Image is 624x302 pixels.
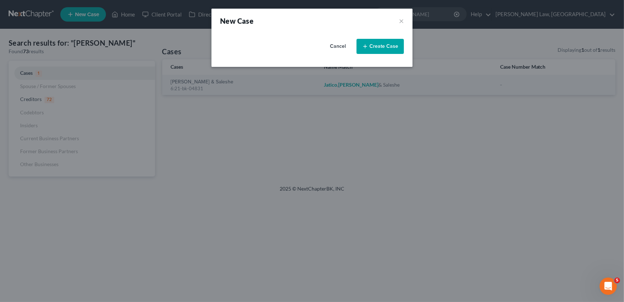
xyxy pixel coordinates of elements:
[220,17,253,25] strong: New Case
[322,39,354,54] button: Cancel
[399,16,404,26] button: ×
[357,39,404,54] button: Create Case
[614,278,620,283] span: 5
[600,278,617,295] iframe: Intercom live chat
